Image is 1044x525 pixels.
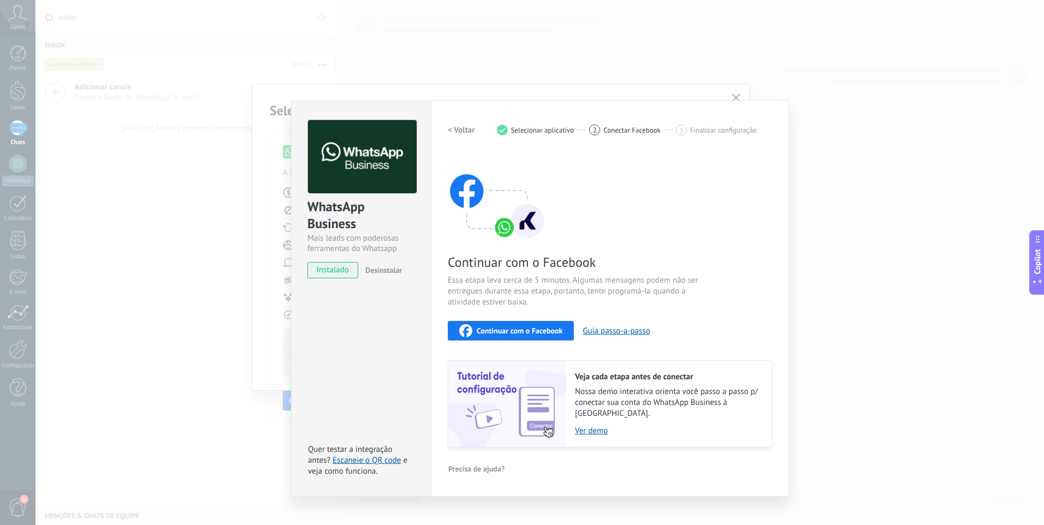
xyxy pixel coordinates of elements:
[308,120,417,194] img: logo_main.png
[448,120,475,140] button: < Voltar
[361,262,402,278] button: Desinstalar
[583,326,650,336] button: Guia passo-a-passo
[575,426,761,436] a: Ver demo
[448,125,475,135] h2: < Voltar
[307,198,415,233] div: WhatsApp Business
[679,126,683,135] span: 3
[511,126,574,134] span: Selecionar aplicativo
[448,321,574,341] button: Continuar com o Facebook
[575,372,761,382] h2: Veja cada etapa antes de conectar
[448,153,546,240] img: connect with facebook
[575,386,761,419] span: Nossa demo interativa orienta você passo a passo p/ conectar sua conta do WhatsApp Business à [GE...
[448,461,505,477] button: Precisa de ajuda?
[690,126,757,134] span: Finalizar configuração
[448,275,708,308] span: Essa etapa leva cerca de 5 minutos. Algumas mensagens podem não ser entregues durante essa etapa,...
[308,444,392,466] span: Quer testar a integração antes?
[333,455,401,466] a: Escaneie o QR code
[477,327,562,335] span: Continuar com o Facebook
[308,455,407,476] span: e veja como funciona.
[593,126,597,135] span: 2
[448,465,505,473] span: Precisa de ajuda?
[1032,249,1043,275] span: Copilot
[448,254,708,271] span: Continuar com o Facebook
[365,265,402,275] span: Desinstalar
[603,126,661,134] span: Conectar Facebook
[308,262,358,278] span: instalado
[307,233,415,254] div: Mais leads com poderosas ferramentas do Whatsapp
